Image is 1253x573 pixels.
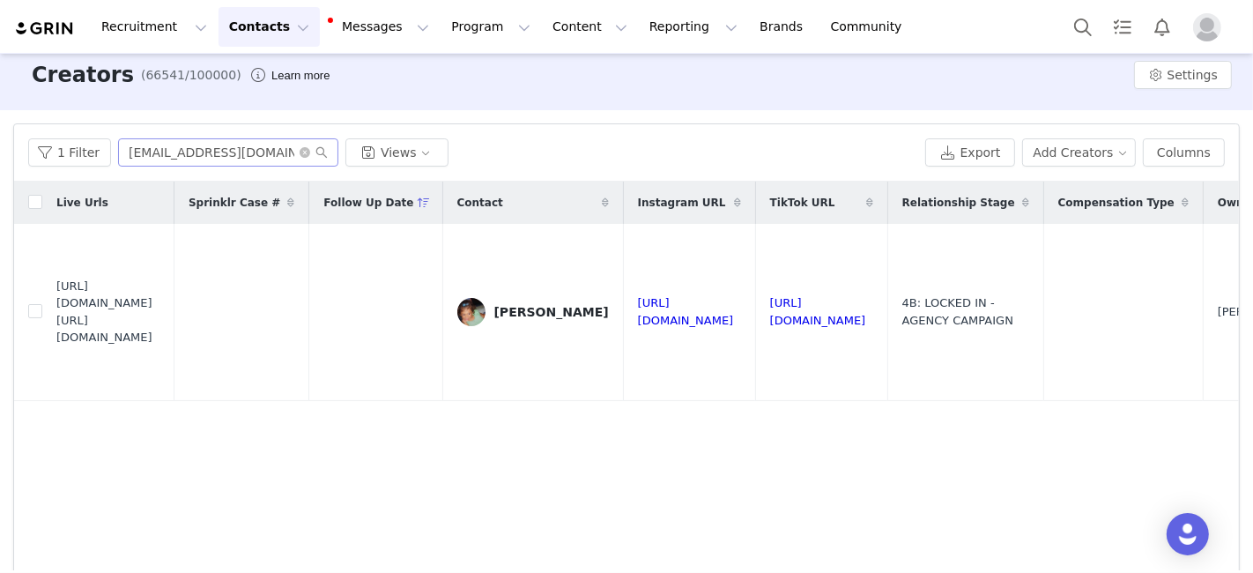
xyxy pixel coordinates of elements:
input: Search... [118,138,338,167]
h3: Creators [32,59,134,91]
button: 1 Filter [28,138,111,167]
button: Export [925,138,1015,167]
span: Contact [457,195,503,211]
button: Messages [321,7,440,47]
span: Instagram URL [638,195,726,211]
a: Community [820,7,921,47]
span: (66541/100000) [141,66,241,85]
button: Recruitment [91,7,218,47]
button: Reporting [639,7,748,47]
div: Open Intercom Messenger [1167,513,1209,555]
span: Sprinklr Case # [189,195,280,211]
span: Compensation Type [1058,195,1175,211]
img: placeholder-profile.jpg [1193,13,1221,41]
a: [URL][DOMAIN_NAME] [770,296,866,327]
i: icon: search [315,146,328,159]
button: Settings [1134,61,1232,89]
button: Search [1064,7,1102,47]
button: Columns [1143,138,1225,167]
button: Program [441,7,541,47]
button: Add Creators [1022,138,1137,167]
i: icon: close-circle [300,147,310,158]
button: Notifications [1143,7,1182,47]
a: Brands [749,7,819,47]
span: Relationship Stage [902,195,1015,211]
a: Tasks [1103,7,1142,47]
a: [URL][DOMAIN_NAME] [638,296,734,327]
img: grin logo [14,20,76,37]
span: 4B: LOCKED IN - AGENCY CAMPAIGN [902,294,1029,329]
div: [PERSON_NAME] [494,305,609,319]
span: TikTok URL [770,195,835,211]
button: Content [542,7,638,47]
button: Contacts [219,7,320,47]
span: Live Urls [56,195,108,211]
button: Views [345,138,449,167]
span: Follow Up Date [323,195,413,211]
span: [URL][DOMAIN_NAME] [URL][DOMAIN_NAME] [56,278,160,346]
div: Tooltip anchor [268,67,333,85]
a: [PERSON_NAME] [457,298,609,326]
button: Profile [1183,13,1239,41]
img: 6f4a2fe1-7ab2-49fc-9ba8-6d936fad2d9f.jpg [457,298,486,326]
